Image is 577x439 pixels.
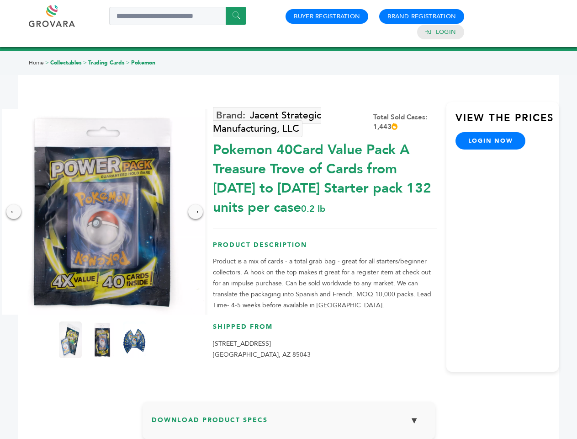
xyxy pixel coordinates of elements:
div: Pokemon 40Card Value Pack A Treasure Trove of Cards from [DATE] to [DATE] Starter pack 132 units ... [213,136,437,217]
img: Pokemon 40-Card Value Pack – A Treasure Trove of Cards from 1996 to 2024 - Starter pack! 132 unit... [59,321,82,358]
button: ▼ [403,411,426,430]
h3: Download Product Specs [152,411,426,437]
input: Search a product or brand... [109,7,246,25]
a: Buyer Registration [294,12,360,21]
p: Product is a mix of cards - a total grab bag - great for all starters/beginner collectors. A hook... [213,256,437,311]
h3: View the Prices [455,111,559,132]
span: > [126,59,130,66]
a: Collectables [50,59,82,66]
div: Total Sold Cases: 1,443 [373,112,437,132]
div: → [188,204,203,219]
a: Home [29,59,44,66]
a: login now [455,132,526,150]
span: 0.2 lb [301,203,325,215]
a: Login [436,28,456,36]
a: Jacent Strategic Manufacturing, LLC [213,107,321,137]
span: > [83,59,87,66]
a: Pokemon [131,59,155,66]
p: [STREET_ADDRESS] [GEOGRAPHIC_DATA], AZ 85043 [213,338,437,360]
a: Brand Registration [387,12,456,21]
img: Pokemon 40-Card Value Pack – A Treasure Trove of Cards from 1996 to 2024 - Starter pack! 132 unit... [123,321,146,358]
h3: Product Description [213,241,437,257]
img: Pokemon 40-Card Value Pack – A Treasure Trove of Cards from 1996 to 2024 - Starter pack! 132 unit... [91,321,114,358]
a: Trading Cards [88,59,125,66]
span: > [45,59,49,66]
h3: Shipped From [213,322,437,338]
div: ← [6,204,21,219]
